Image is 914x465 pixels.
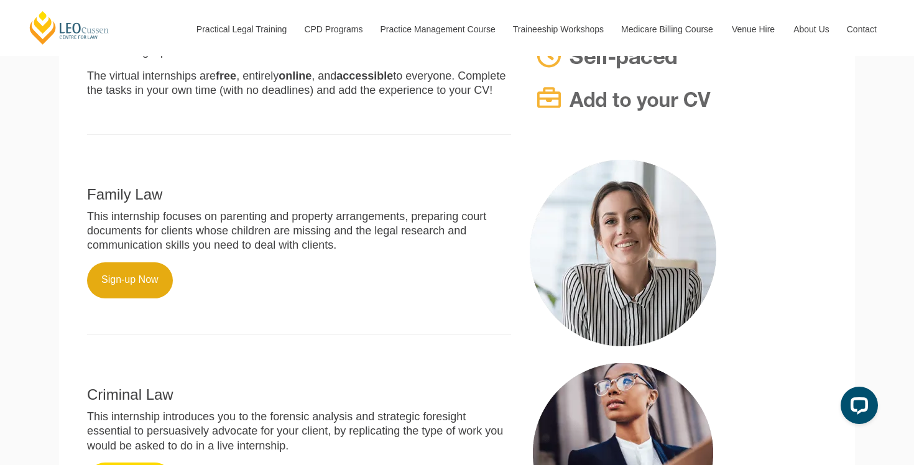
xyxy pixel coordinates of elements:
a: CPD Programs [295,2,371,56]
p: This internship introduces you to the forensic analysis and strategic foresight essential to pers... [87,410,511,453]
p: This internship focuses on parenting and property arrangements, preparing court documents for cli... [87,209,511,253]
a: Traineeship Workshops [504,2,612,56]
p: The virtual internships are , entirely , and to everyone. Complete the tasks in your own time (wi... [87,69,511,98]
a: About Us [784,2,838,56]
h2: Criminal Law [87,387,511,403]
a: Sign-up Now [87,262,173,298]
iframe: LiveChat chat widget [831,382,883,434]
strong: free [216,70,236,82]
a: Practice Management Course [371,2,504,56]
h2: Family Law [87,186,511,203]
a: [PERSON_NAME] Centre for Law [28,10,111,45]
a: Practical Legal Training [187,2,295,56]
a: Medicare Billing Course [612,2,722,56]
strong: online [279,70,312,82]
a: Contact [838,2,886,56]
a: Venue Hire [722,2,784,56]
strong: accessible [336,70,393,82]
